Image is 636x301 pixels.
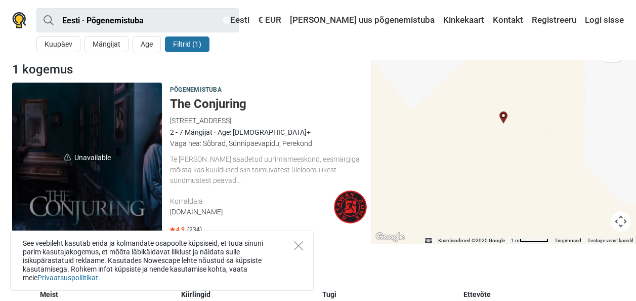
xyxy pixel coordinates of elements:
img: Star [170,227,175,232]
img: unavailable [64,154,71,161]
button: Age [133,36,161,52]
span: Unavailable [12,83,162,233]
h5: Tugi [322,290,455,299]
a: Registreeru [529,11,579,29]
button: Close [294,241,303,250]
div: 1 kogemus [8,60,371,79]
div: The Conjuring [497,111,510,124]
div: Te [PERSON_NAME] saadetud uurimismeeskond, eesmärgiga mõista kas kuuldused siin toimuvatest ülelo... [170,154,367,185]
button: Kuupäev [36,36,80,52]
button: Klaviatuuri otseteed [425,237,432,244]
h5: Ettevõte [463,290,597,299]
h5: Kiirlingid [181,290,314,299]
span: Kaardiandmed ©2025 Google [438,238,505,243]
a: Google Mapsis selle piirkonna avamine (avaneb uues aknas) [373,231,407,244]
a: Kinkekaart [441,11,487,29]
h5: Meist [40,290,173,299]
span: Põgenemistuba [170,85,222,96]
div: See veebileht kasutab enda ja kolmandate osapoolte küpsiseid, et tuua sinuni parim kasutajakogemu... [10,231,314,291]
a: unavailableUnavailable The Conjuring [12,83,162,233]
img: Eesti [223,17,230,24]
a: Eesti [221,11,252,29]
img: Nowescape logo [12,12,26,28]
span: (234) [187,225,202,234]
a: Logi sisse [582,11,624,29]
button: Mängijat [84,36,129,52]
button: Filtrid (1) [165,36,209,52]
div: [STREET_ADDRESS] [170,115,367,126]
input: proovi “Tallinn” [36,8,239,32]
img: Google [373,231,407,244]
div: [DOMAIN_NAME] [170,207,334,217]
h5: The Conjuring [170,97,367,111]
div: Korraldaja [170,196,334,207]
span: 4.9 [170,225,185,234]
a: [PERSON_NAME] uus põgenemistuba [287,11,437,29]
button: Kaardi mõõtkava: 1 m 53 piksli kohta [508,237,552,244]
span: 1 m [511,238,520,243]
a: Privaatsuspoliitikat [37,274,98,282]
div: 2 - 7 Mängijat · Age: [DEMOGRAPHIC_DATA]+ [170,127,367,138]
a: Tingimused (avaneb uuel vahekaardil) [555,238,581,243]
button: Kaardikaamera juhtnupud [611,211,631,232]
img: GetAway.Zone [334,191,367,223]
a: Teatage veast kaardil [587,238,633,243]
div: Väga hea: Sõbrad, Sünnipäevapidu, Perekond [170,138,367,149]
a: Kontakt [490,11,526,29]
a: € EUR [256,11,284,29]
